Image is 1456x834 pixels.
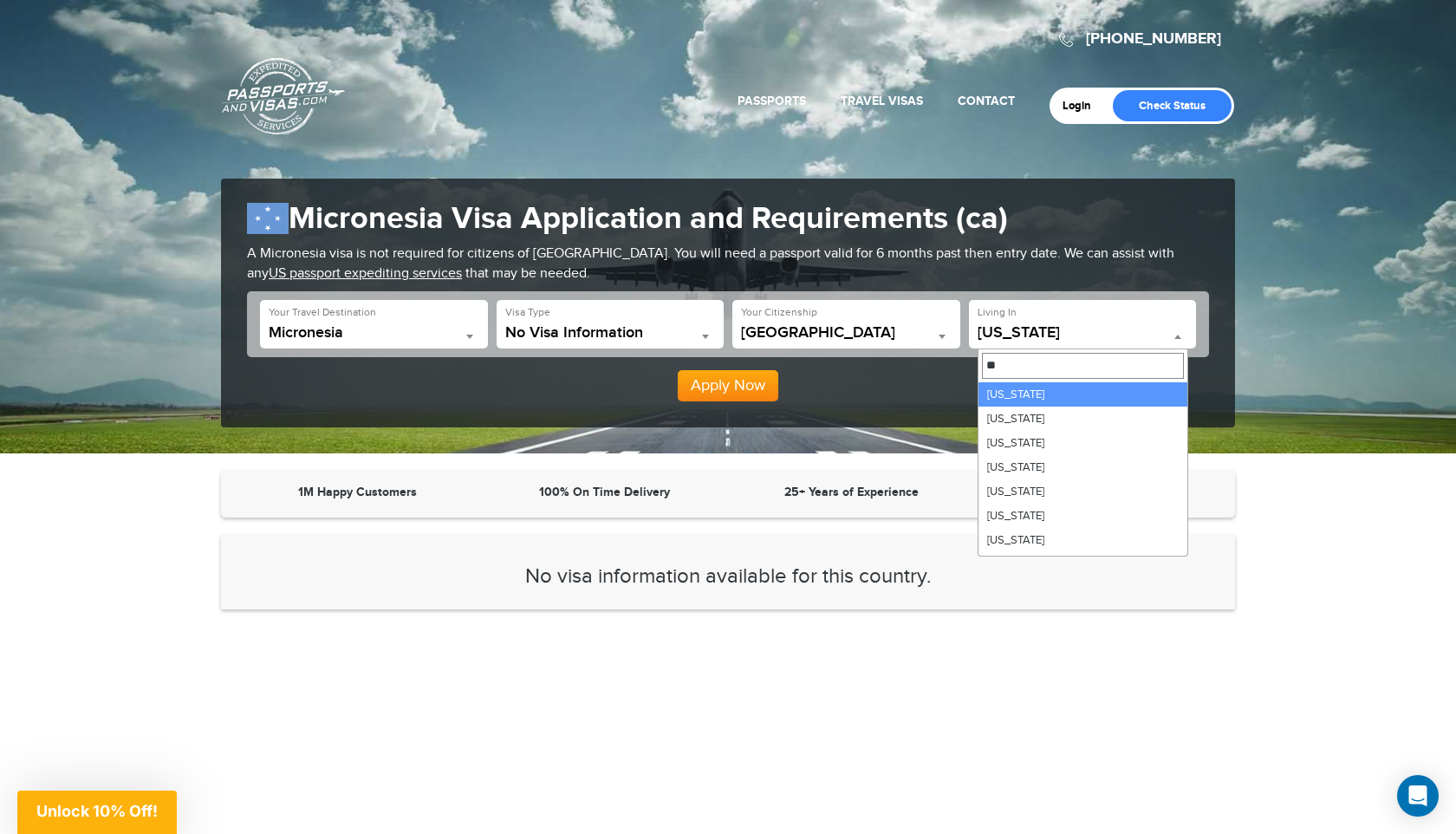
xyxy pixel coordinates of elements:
button: Apply Now [678,370,778,401]
a: Login [1063,99,1103,113]
strong: 100% On Time Delivery [539,485,670,499]
label: Your Citizenship [741,305,817,320]
label: Your Travel Destination [269,305,376,320]
div: Open Intercom Messenger [1397,775,1439,817]
label: Visa Type [505,305,550,320]
span: Unlock 10% Off! [36,802,158,820]
span: India [741,324,952,342]
span: No Visa Information [505,324,716,342]
strong: 25+ Years of Experience [784,485,919,499]
span: Micronesia [269,324,479,342]
li: [US_STATE] [978,382,1187,407]
span: California [978,324,1188,349]
li: [US_STATE] [978,504,1187,528]
input: Search [982,353,1184,379]
a: Contact [958,94,1015,108]
strong: 1M Happy Customers [298,485,417,499]
a: US passport expediting services [269,265,462,282]
div: Unlock 10% Off! [17,791,177,834]
li: [US_STATE] [978,455,1187,479]
a: Passports & [DOMAIN_NAME] [222,57,345,135]
a: Travel Visas [841,94,923,108]
span: India [741,324,952,349]
li: [US_STATE] [978,552,1187,577]
span: California [978,324,1188,342]
a: Check Status [1113,90,1232,121]
li: [US_STATE] [978,431,1187,455]
a: [PHONE_NUMBER] [1086,29,1221,49]
h3: No visa information available for this country. [247,565,1209,588]
span: No Visa Information [505,324,716,349]
h1: Micronesia Visa Application and Requirements (ca) [247,200,1209,238]
li: [US_STATE] [978,528,1187,552]
label: Living In [978,305,1017,320]
span: Micronesia [269,324,479,349]
p: A Micronesia visa is not required for citizens of [GEOGRAPHIC_DATA]. You will need a passport val... [247,244,1209,284]
a: Passports [738,94,806,108]
li: [US_STATE] [978,479,1187,504]
li: [US_STATE] [978,407,1187,431]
